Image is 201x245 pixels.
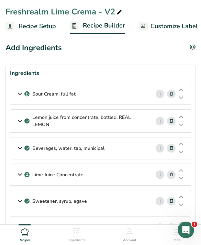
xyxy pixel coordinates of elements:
p: Lime Juice Concentrate [32,171,83,178]
span: Recipe Builder [83,21,125,30]
a: Recipe Builder [70,18,125,34]
p: Beverages, water, tap, municipal [32,145,104,152]
span: Customize Label [150,22,198,31]
span: 1 [192,222,197,227]
div: Lime Juice Concentrate i [10,164,191,186]
a: Customize Label [139,19,198,34]
p: Garlic [32,224,45,231]
span: Recipe Setup [19,22,56,31]
div: Ingredients [10,69,191,77]
a: Ingredients [68,225,86,243]
span: Ingredients [68,238,86,243]
a: i [156,197,164,205]
div: Lemon juice from concentrate, bottled, REAL LEMON i [10,110,191,133]
p: Sweetener, syrup, agave [32,198,87,205]
div: Garlic i [10,217,191,238]
p: Lemon juice from concentrate, bottled, REAL LEMON [32,114,145,128]
div: Sour Cream, full fat i [10,83,191,105]
span: Menu [174,238,182,243]
a: i [156,223,164,232]
a: Recipes [19,225,31,243]
a: i [156,90,164,98]
div: Freshrealm Lime Crema - V2 [5,5,123,18]
a: Recipe Setup [5,19,56,34]
div: Beverages, water, tap, municipal i [10,137,191,159]
a: i [156,144,164,153]
span: Account [123,238,136,243]
a: Account [123,225,136,243]
p: Sour Cream, full fat [32,90,76,98]
a: i [156,117,164,125]
a: i [156,170,164,179]
div: Sweetener, syrup, agave i [10,190,191,212]
span: Recipes [19,238,31,243]
iframe: Intercom live chat [178,222,194,238]
div: Add Ingredients [5,42,62,54]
